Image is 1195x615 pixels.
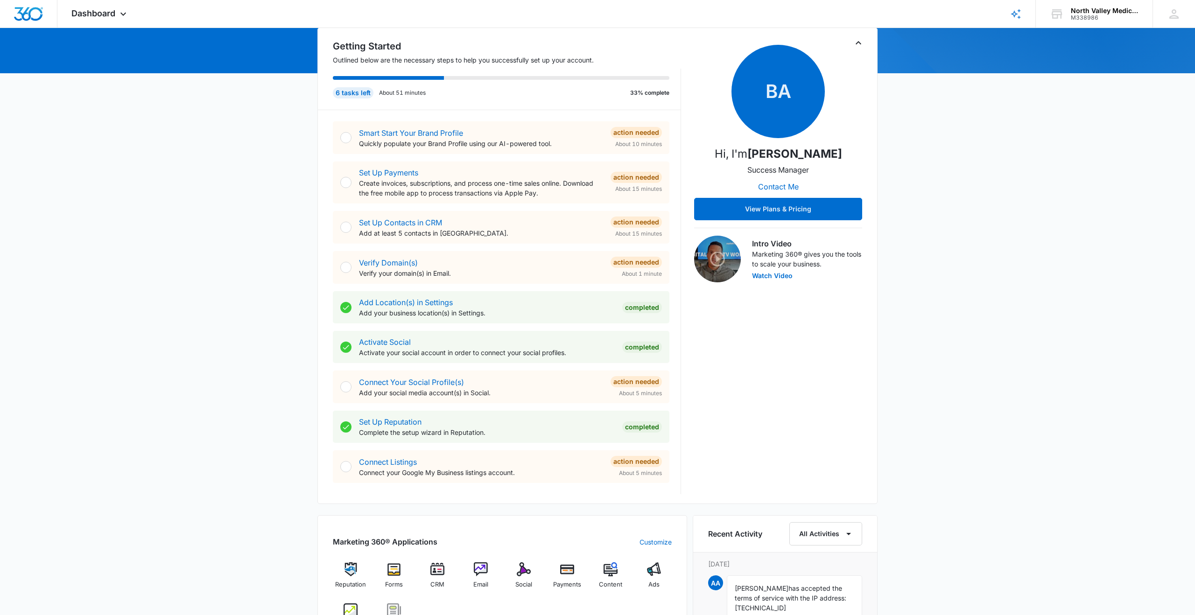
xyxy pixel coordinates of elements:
button: View Plans & Pricing [694,198,862,220]
h6: Recent Activity [708,528,762,539]
p: Verify your domain(s) in Email. [359,268,603,278]
p: Add your social media account(s) in Social. [359,388,603,398]
p: Quickly populate your Brand Profile using our AI-powered tool. [359,139,603,148]
span: [TECHNICAL_ID] [735,604,786,612]
a: Set Up Contacts in CRM [359,218,442,227]
div: account id [1071,14,1139,21]
a: Activate Social [359,337,411,347]
a: Ads [636,562,672,596]
div: Action Needed [611,257,662,268]
a: Add Location(s) in Settings [359,298,453,307]
div: Action Needed [611,127,662,138]
button: All Activities [789,522,862,545]
span: Dashboard [71,8,115,18]
div: account name [1071,7,1139,14]
span: Ads [648,580,660,589]
div: Action Needed [611,172,662,183]
p: Connect your Google My Business listings account. [359,468,603,477]
a: Verify Domain(s) [359,258,418,267]
h3: Intro Video [752,238,862,249]
span: Payments [553,580,581,589]
button: Watch Video [752,273,793,279]
h2: Marketing 360® Applications [333,536,437,547]
span: About 1 minute [622,270,662,278]
p: Complete the setup wizard in Reputation. [359,427,615,437]
a: Email [463,562,499,596]
a: Smart Start Your Brand Profile [359,128,463,138]
span: About 5 minutes [619,469,662,477]
a: Social [506,562,542,596]
span: AA [708,575,723,590]
div: Completed [622,302,662,313]
p: [DATE] [708,559,862,569]
a: Set Up Payments [359,168,418,177]
a: Forms [376,562,412,596]
p: 33% complete [630,89,669,97]
span: About 5 minutes [619,389,662,398]
a: Payments [549,562,585,596]
a: Content [593,562,629,596]
div: 6 tasks left [333,87,373,98]
span: Email [473,580,488,589]
a: Connect Your Social Profile(s) [359,377,464,387]
a: CRM [420,562,456,596]
span: [PERSON_NAME] [735,584,788,592]
h2: Getting Started [333,39,681,53]
button: Contact Me [749,175,808,198]
p: Marketing 360® gives you the tools to scale your business. [752,249,862,269]
span: CRM [430,580,444,589]
div: Completed [622,421,662,433]
span: Forms [385,580,403,589]
span: About 15 minutes [615,230,662,238]
span: has accepted the terms of service with the IP address: [735,584,846,602]
p: Success Manager [747,164,809,175]
p: Activate your social account in order to connect your social profiles. [359,348,615,357]
strong: [PERSON_NAME] [747,147,842,161]
span: About 10 minutes [615,140,662,148]
a: Reputation [333,562,369,596]
div: Action Needed [611,217,662,228]
div: Completed [622,342,662,353]
p: About 51 minutes [379,89,426,97]
span: Content [599,580,622,589]
p: Hi, I'm [715,146,842,162]
span: About 15 minutes [615,185,662,193]
span: Reputation [335,580,366,589]
div: Action Needed [611,376,662,387]
div: Action Needed [611,456,662,467]
span: Social [515,580,532,589]
a: Set Up Reputation [359,417,422,426]
p: Create invoices, subscriptions, and process one-time sales online. Download the free mobile app t... [359,178,603,198]
p: Add your business location(s) in Settings. [359,308,615,318]
img: Intro Video [694,236,741,282]
p: Outlined below are the necessary steps to help you successfully set up your account. [333,55,681,65]
a: Customize [640,537,672,547]
a: Connect Listings [359,457,417,467]
p: Add at least 5 contacts in [GEOGRAPHIC_DATA]. [359,228,603,238]
button: Toggle Collapse [853,37,864,49]
span: BA [731,45,825,138]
